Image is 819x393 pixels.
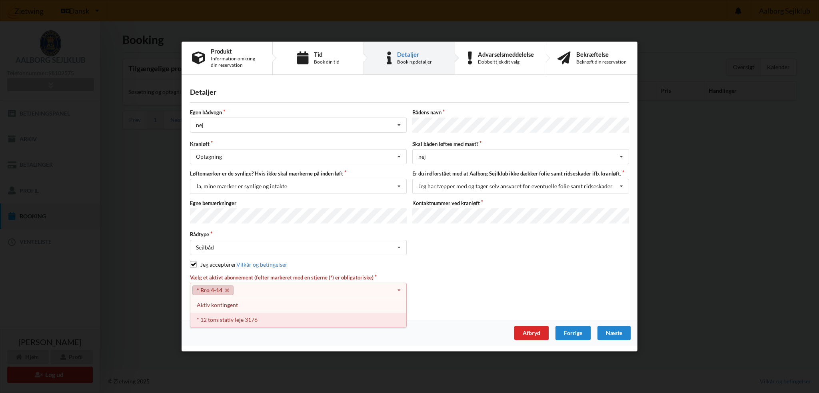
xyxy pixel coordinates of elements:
[211,48,262,54] div: Produkt
[418,154,426,160] div: nej
[190,170,407,177] label: Løftemærker er de synlige? Hvis ikke skal mærkerne på inden løft
[314,59,340,65] div: Book din tid
[597,326,631,340] div: Næste
[478,59,534,65] div: Dobbelttjek dit valg
[190,88,629,97] div: Detaljer
[478,51,534,58] div: Advarselsmeddelelse
[192,285,234,295] a: * Bro 4-14
[196,245,214,250] div: Sejlbåd
[190,109,407,116] label: Egen bådvogn
[412,199,629,207] label: Kontaktnummer ved kranløft
[190,274,407,281] label: Vælg et aktivt abonnement (felter markeret med en stjerne (*) er obligatoriske)
[190,312,406,327] div: * 12 tons stativ leje 3176
[397,51,432,58] div: Detaljer
[196,184,287,189] div: Ja, mine mærker er synlige og intakte
[196,122,204,128] div: nej
[236,261,288,268] a: Vilkår og betingelser
[190,140,407,148] label: Kranløft
[412,140,629,148] label: Skal båden løftes med mast?
[412,109,629,116] label: Bådens navn
[314,51,340,58] div: Tid
[397,59,432,65] div: Booking detaljer
[555,326,591,340] div: Forrige
[514,326,549,340] div: Afbryd
[576,59,627,65] div: Bekræft din reservation
[190,261,288,268] label: Jeg accepterer
[418,184,613,189] div: Jeg har tæpper med og tager selv ansvaret for eventuelle folie samt ridseskader
[190,297,406,312] div: Aktiv kontingent
[196,154,222,160] div: Optagning
[211,56,262,68] div: Information omkring din reservation
[576,51,627,58] div: Bekræftelse
[190,231,407,238] label: Bådtype
[412,170,629,177] label: Er du indforstået med at Aalborg Sejlklub ikke dækker folie samt ridseskader ifb. kranløft.
[190,199,407,207] label: Egne bemærkninger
